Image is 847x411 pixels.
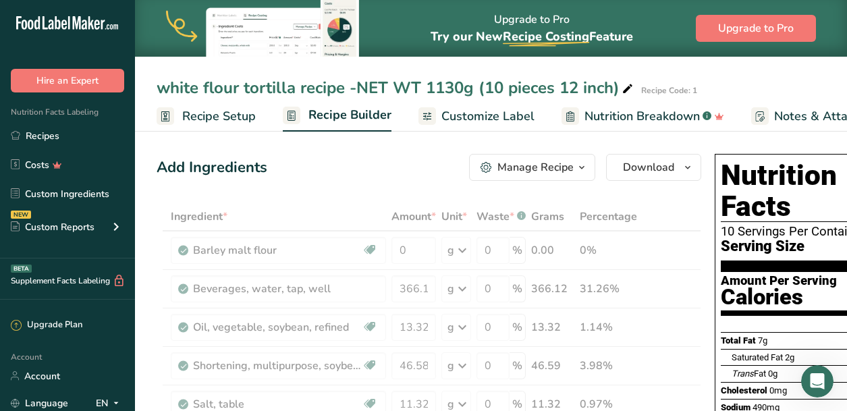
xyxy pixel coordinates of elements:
[57,7,79,29] img: Profile image for Rana
[768,368,777,379] span: 0g
[11,211,31,219] div: NEW
[732,368,766,379] span: Fat
[769,385,787,395] span: 0mg
[441,107,535,126] span: Customize Label
[157,157,267,179] div: Add Ingredients
[22,86,163,126] div: Hi, ​ How can we help you [DATE]?
[231,302,253,324] button: Send a message…
[157,101,256,132] a: Recipe Setup
[157,76,636,100] div: white flour tortilla recipe -NET WT 1130g (10 pieces 12 inch)
[696,15,816,42] button: Upgrade to Pro
[418,101,535,132] a: Customize Label
[721,385,767,395] span: Cholesterol
[38,7,60,29] img: Profile image for Rachelle
[718,20,794,36] span: Upgrade to Pro
[641,84,697,97] div: Recipe Code: 1
[785,352,794,362] span: 2g
[112,240,252,267] button: How can I print my labels
[431,1,633,57] div: Upgrade to Pro
[211,5,237,31] button: Home
[584,107,700,126] span: Nutrition Breakdown
[76,7,98,29] img: Profile image for Reem
[11,265,32,273] div: BETA
[503,28,589,45] span: Recipe Costing
[11,266,258,302] textarea: Message…
[11,78,259,163] div: LIA says…
[497,159,574,175] div: Manage Recipe
[11,319,82,332] div: Upgrade Plan
[562,101,724,132] a: Nutrition Breakdown
[721,287,837,307] div: Calories
[96,206,252,233] button: Can I add my own ingredient
[721,238,804,255] span: Serving Size
[182,107,256,126] span: Recipe Setup
[732,352,783,362] span: Saturated Fat
[469,154,595,181] button: Manage Recipe
[21,308,32,319] button: Emoji picker
[9,5,34,31] button: go back
[801,365,834,398] iframe: Intercom live chat
[283,100,391,132] a: Recipe Builder
[11,220,94,234] div: Custom Reports
[431,28,633,45] span: Try our New Feature
[721,275,837,287] div: Amount Per Serving
[151,172,252,199] button: Speak to Support
[96,395,124,411] div: EN
[22,136,79,144] div: LIA • Just now
[11,78,173,134] div: Hi,​How can we help you [DATE]?LIA • Just now
[11,69,124,92] button: Hire an Expert
[721,335,756,346] span: Total Fat
[103,8,210,29] h1: Food Label Maker, Inc.
[623,159,674,175] span: Download
[732,368,754,379] i: Trans
[308,106,391,124] span: Recipe Builder
[606,154,701,181] button: Download
[237,5,261,30] div: Close
[758,335,767,346] span: 7g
